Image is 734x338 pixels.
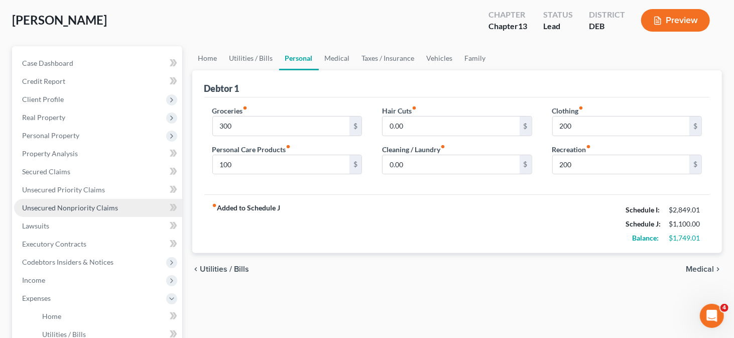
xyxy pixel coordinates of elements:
input: -- [213,117,350,136]
input: -- [383,117,520,136]
span: Personal Property [22,131,79,140]
div: District [589,9,625,21]
span: Unsecured Priority Claims [22,185,105,194]
i: fiber_manual_record [212,203,217,208]
div: Chapter [488,21,527,32]
div: $1,100.00 [669,219,702,229]
span: [PERSON_NAME] [12,13,107,27]
span: Lawsuits [22,221,49,230]
a: Unsecured Nonpriority Claims [14,199,182,217]
span: Property Analysis [22,149,78,158]
input: -- [213,155,350,174]
div: $ [689,117,701,136]
a: Home [192,46,223,70]
span: Credit Report [22,77,65,85]
a: Property Analysis [14,145,182,163]
i: fiber_manual_record [579,105,584,110]
a: Home [34,307,182,325]
label: Hair Cuts [382,105,417,116]
i: fiber_manual_record [243,105,248,110]
input: -- [383,155,520,174]
label: Personal Care Products [212,144,291,155]
a: Lawsuits [14,217,182,235]
div: $ [520,155,532,174]
a: Vehicles [421,46,459,70]
i: chevron_left [192,265,200,273]
a: Case Dashboard [14,54,182,72]
label: Cleaning / Laundry [382,144,445,155]
a: Credit Report [14,72,182,90]
span: Secured Claims [22,167,70,176]
span: Income [22,276,45,284]
a: Personal [279,46,319,70]
div: $ [520,117,532,136]
div: $1,749.01 [669,233,702,243]
a: Unsecured Priority Claims [14,181,182,199]
span: Client Profile [22,95,64,103]
strong: Balance: [632,234,659,242]
div: Status [543,9,573,21]
a: Family [459,46,492,70]
strong: Schedule I: [626,205,660,214]
div: DEB [589,21,625,32]
span: Medical [686,265,714,273]
button: chevron_left Utilities / Bills [192,265,250,273]
input: -- [553,117,690,136]
span: Utilities / Bills [200,265,250,273]
i: chevron_right [714,265,722,273]
span: Executory Contracts [22,240,86,248]
span: Expenses [22,294,51,302]
span: Codebtors Insiders & Notices [22,258,113,266]
div: $ [349,117,361,136]
span: 4 [720,304,728,312]
div: Debtor 1 [204,82,239,94]
button: Medical chevron_right [686,265,722,273]
div: Lead [543,21,573,32]
label: Recreation [552,144,591,155]
a: Taxes / Insurance [356,46,421,70]
strong: Added to Schedule J [212,203,281,245]
a: Secured Claims [14,163,182,181]
div: Chapter [488,9,527,21]
a: Medical [319,46,356,70]
div: $2,849.01 [669,205,702,215]
a: Executory Contracts [14,235,182,253]
div: $ [689,155,701,174]
span: Case Dashboard [22,59,73,67]
span: Real Property [22,113,65,122]
label: Groceries [212,105,248,116]
a: Utilities / Bills [223,46,279,70]
button: Preview [641,9,710,32]
i: fiber_manual_record [286,144,291,149]
div: $ [349,155,361,174]
span: Unsecured Nonpriority Claims [22,203,118,212]
span: 13 [518,21,527,31]
input: -- [553,155,690,174]
iframe: Intercom live chat [700,304,724,328]
i: fiber_manual_record [586,144,591,149]
i: fiber_manual_record [412,105,417,110]
strong: Schedule J: [626,219,661,228]
label: Clothing [552,105,584,116]
i: fiber_manual_record [440,144,445,149]
span: Home [42,312,61,320]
